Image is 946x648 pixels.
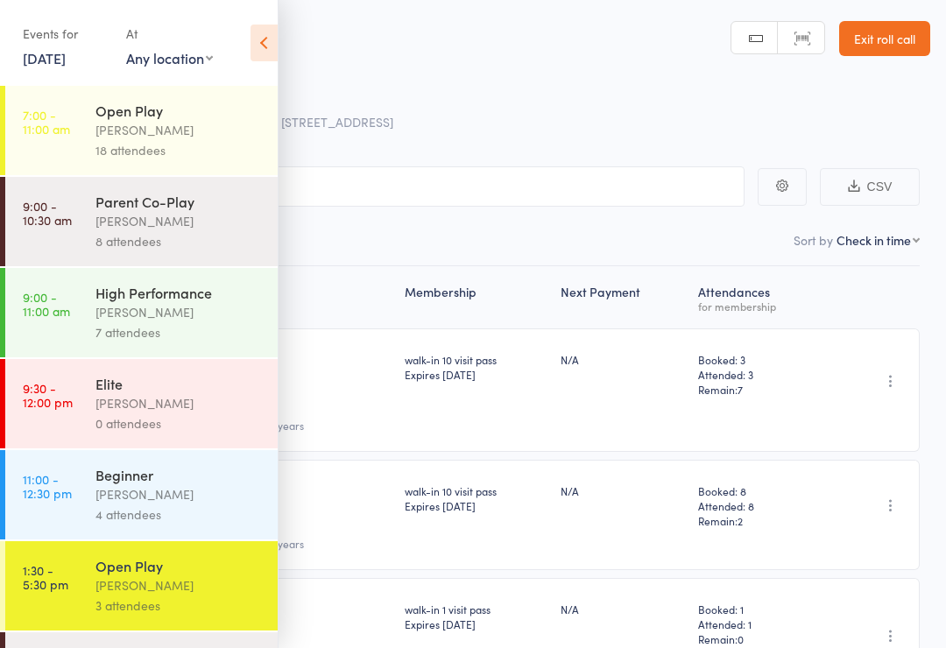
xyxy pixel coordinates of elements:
a: 9:30 -12:00 pmElite[PERSON_NAME]0 attendees [5,359,278,448]
span: Attended: 3 [698,367,819,382]
div: Membership [398,274,554,320]
button: CSV [820,168,920,206]
span: 2 [738,513,743,528]
div: Next Payment [554,274,691,320]
div: for membership [698,300,819,312]
a: 7:00 -11:00 amOpen Play[PERSON_NAME]18 attendees [5,86,278,175]
a: [DATE] [23,48,66,67]
div: Elite [95,374,263,393]
div: Atten­dances [691,274,826,320]
div: [PERSON_NAME] [95,484,263,504]
div: N/A [561,483,684,498]
div: Events for [23,19,109,48]
div: [PERSON_NAME] [95,211,263,231]
span: Remain: [698,513,819,528]
div: Check in time [837,231,911,249]
time: 9:00 - 11:00 am [23,290,70,318]
span: Remain: [698,382,819,397]
a: 11:00 -12:30 pmBeginner[PERSON_NAME]4 attendees [5,450,278,539]
span: 7 [738,382,743,397]
div: Expires [DATE] [405,367,547,382]
span: Remain: [698,631,819,646]
a: 9:00 -11:00 amHigh Performance[PERSON_NAME]7 attendees [5,268,278,357]
div: walk-in 10 visit pass [405,483,547,513]
a: 9:00 -10:30 amParent Co-Play[PERSON_NAME]8 attendees [5,177,278,266]
div: N/A [561,352,684,367]
div: Any location [126,48,213,67]
div: 0 attendees [95,413,263,433]
span: Attended: 1 [698,616,819,631]
div: 7 attendees [95,322,263,342]
a: 1:30 -5:30 pmOpen Play[PERSON_NAME]3 attendees [5,541,278,630]
input: Search by name [26,166,745,207]
div: walk-in 10 visit pass [405,352,547,382]
span: Attended: 8 [698,498,819,513]
div: 8 attendees [95,231,263,251]
span: Booked: 8 [698,483,819,498]
div: N/A [561,602,684,616]
div: walk-in 1 visit pass [405,602,547,631]
label: Sort by [794,231,833,249]
div: Beginner [95,465,263,484]
div: Open Play [95,556,263,575]
span: [STREET_ADDRESS] [281,113,393,130]
div: Open Play [95,101,263,120]
div: Parent Co-Play [95,192,263,211]
div: 4 attendees [95,504,263,525]
time: 9:30 - 12:00 pm [23,381,73,409]
div: High Performance [95,283,263,302]
div: Expires [DATE] [405,616,547,631]
time: 1:30 - 5:30 pm [23,563,68,591]
time: 9:00 - 10:30 am [23,199,72,227]
span: 0 [738,631,744,646]
span: Booked: 3 [698,352,819,367]
time: 7:00 - 11:00 am [23,108,70,136]
div: 3 attendees [95,595,263,616]
div: At [126,19,213,48]
a: Exit roll call [839,21,930,56]
div: 18 attendees [95,140,263,160]
span: Booked: 1 [698,602,819,616]
div: [PERSON_NAME] [95,302,263,322]
time: 11:00 - 12:30 pm [23,472,72,500]
div: Expires [DATE] [405,498,547,513]
div: [PERSON_NAME] [95,120,263,140]
div: [PERSON_NAME] [95,393,263,413]
div: [PERSON_NAME] [95,575,263,595]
